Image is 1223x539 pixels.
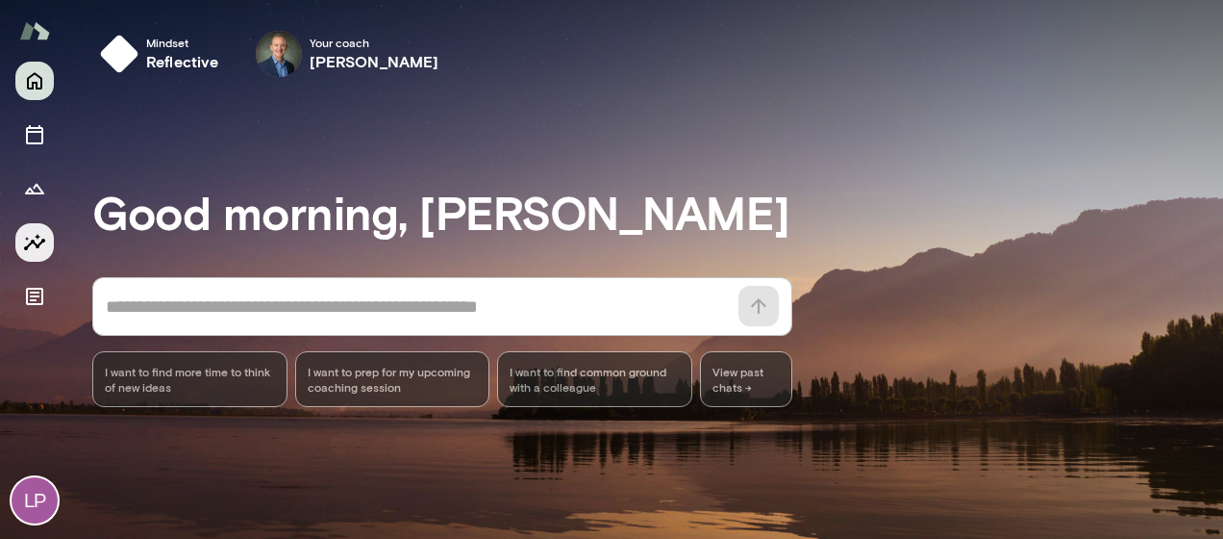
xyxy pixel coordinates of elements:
[15,115,54,154] button: Sessions
[100,35,138,73] img: mindset
[105,364,275,395] span: I want to find more time to think of new ideas
[310,50,439,73] h6: [PERSON_NAME]
[497,351,692,407] div: I want to find common ground with a colleague
[92,351,287,407] div: I want to find more time to think of new ideas
[310,35,439,50] span: Your coach
[146,50,219,73] h6: reflective
[12,477,58,524] div: LP
[308,364,478,395] span: I want to prep for my upcoming coaching session
[256,31,302,77] img: Michael Alden
[510,364,680,395] span: I want to find common ground with a colleague
[92,185,1223,239] h3: Good morning, [PERSON_NAME]
[92,23,235,85] button: Mindsetreflective
[19,13,50,49] img: Mento
[15,223,54,262] button: Insights
[15,277,54,316] button: Documents
[295,351,490,407] div: I want to prep for my upcoming coaching session
[700,351,792,407] span: View past chats ->
[15,62,54,100] button: Home
[146,35,219,50] span: Mindset
[242,23,453,85] div: Michael AldenYour coach[PERSON_NAME]
[15,169,54,208] button: Growth Plan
